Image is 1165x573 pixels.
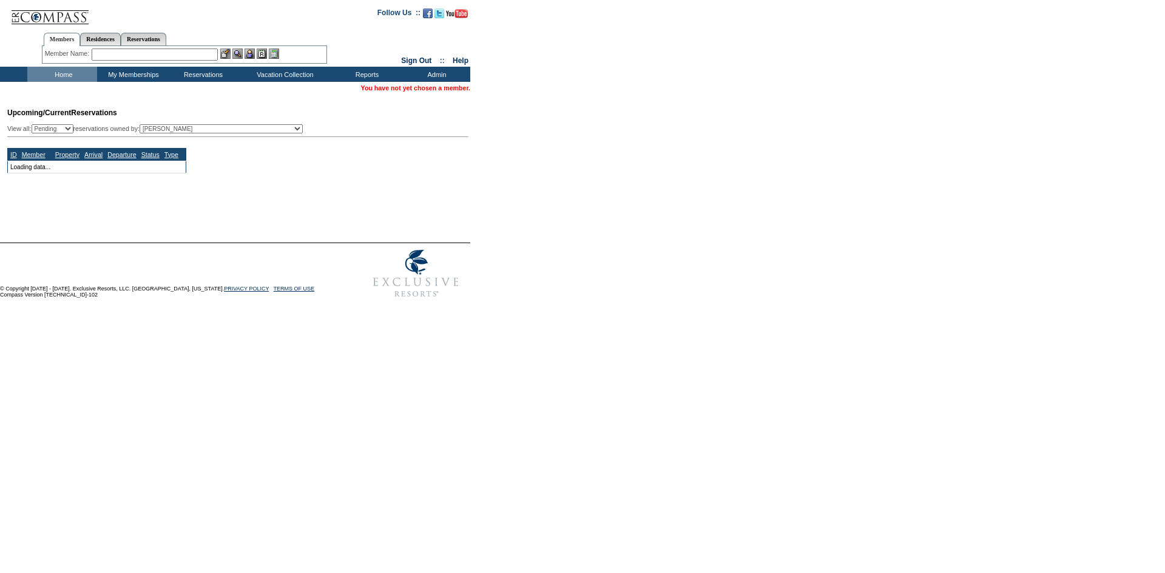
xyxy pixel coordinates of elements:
td: Vacation Collection [237,67,331,82]
img: View [232,49,243,59]
a: Members [44,33,81,46]
a: Member [22,151,46,158]
a: Property [55,151,79,158]
a: Help [453,56,468,65]
img: Reservations [257,49,267,59]
img: Subscribe to our YouTube Channel [446,9,468,18]
a: Sign Out [401,56,431,65]
img: Become our fan on Facebook [423,8,433,18]
a: Type [164,151,178,158]
td: Home [27,67,97,82]
a: Reservations [121,33,166,45]
span: Reservations [7,109,117,117]
img: Impersonate [245,49,255,59]
a: Residences [80,33,121,45]
a: Become our fan on Facebook [423,12,433,19]
td: Follow Us :: [377,7,420,22]
span: :: [440,56,445,65]
a: Follow us on Twitter [434,12,444,19]
a: Arrival [84,151,103,158]
a: Subscribe to our YouTube Channel [446,12,468,19]
img: Exclusive Resorts [362,243,470,304]
td: Admin [400,67,470,82]
td: Loading data... [8,161,186,173]
span: You have not yet chosen a member. [361,84,470,92]
a: ID [10,151,17,158]
a: Status [141,151,160,158]
td: Reservations [167,67,237,82]
a: PRIVACY POLICY [224,286,269,292]
a: Departure [107,151,136,158]
a: TERMS OF USE [274,286,315,292]
td: Reports [331,67,400,82]
td: My Memberships [97,67,167,82]
span: Upcoming/Current [7,109,71,117]
div: View all: reservations owned by: [7,124,308,133]
div: Member Name: [45,49,92,59]
img: Follow us on Twitter [434,8,444,18]
img: b_calculator.gif [269,49,279,59]
img: b_edit.gif [220,49,231,59]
